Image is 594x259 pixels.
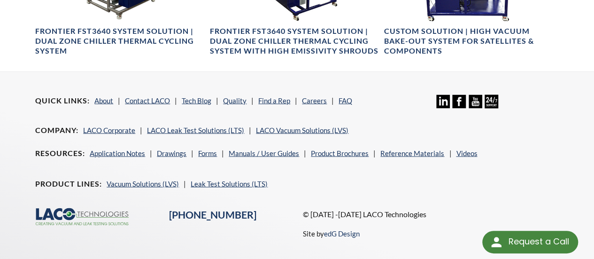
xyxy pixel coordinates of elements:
h4: Frontier FST3640 System Solution | Dual Zone Chiller Thermal Cycling System with High Emissivity ... [210,26,378,55]
a: Application Notes [90,149,145,157]
div: Request a Call [508,231,569,252]
a: Find a Rep [258,96,290,104]
a: FAQ [339,96,352,104]
a: Leak Test Solutions (LTS) [191,179,268,188]
a: Manuals / User Guides [229,149,299,157]
a: LACO Leak Test Solutions (LTS) [147,126,244,134]
a: Careers [302,96,327,104]
a: edG Design [324,229,360,237]
a: LACO Vacuum Solutions (LVS) [256,126,348,134]
p: Site by [303,228,360,239]
h4: Frontier FST3640 System Solution | Dual Zone Chiller Thermal Cycling System [35,26,204,55]
a: Tech Blog [182,96,211,104]
a: Reference Materials [380,149,444,157]
h4: Company [35,125,78,135]
img: round button [489,235,504,250]
a: LACO Corporate [83,126,135,134]
a: Forms [198,149,217,157]
a: Quality [223,96,247,104]
a: Product Brochures [311,149,369,157]
a: 24/7 Support [485,101,498,110]
h4: Quick Links [35,95,90,105]
a: About [94,96,113,104]
h4: Custom Solution | High Vacuum Bake-Out System for Satellites & Components [384,26,553,55]
a: Drawings [157,149,186,157]
p: © [DATE] -[DATE] LACO Technologies [303,208,559,220]
div: Request a Call [482,231,578,253]
img: 24/7 Support Icon [485,94,498,108]
h4: Resources [35,148,85,158]
h4: Product Lines [35,179,102,188]
a: Videos [456,149,477,157]
a: Contact LACO [125,96,170,104]
a: [PHONE_NUMBER] [169,208,256,220]
a: Vacuum Solutions (LVS) [107,179,179,188]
